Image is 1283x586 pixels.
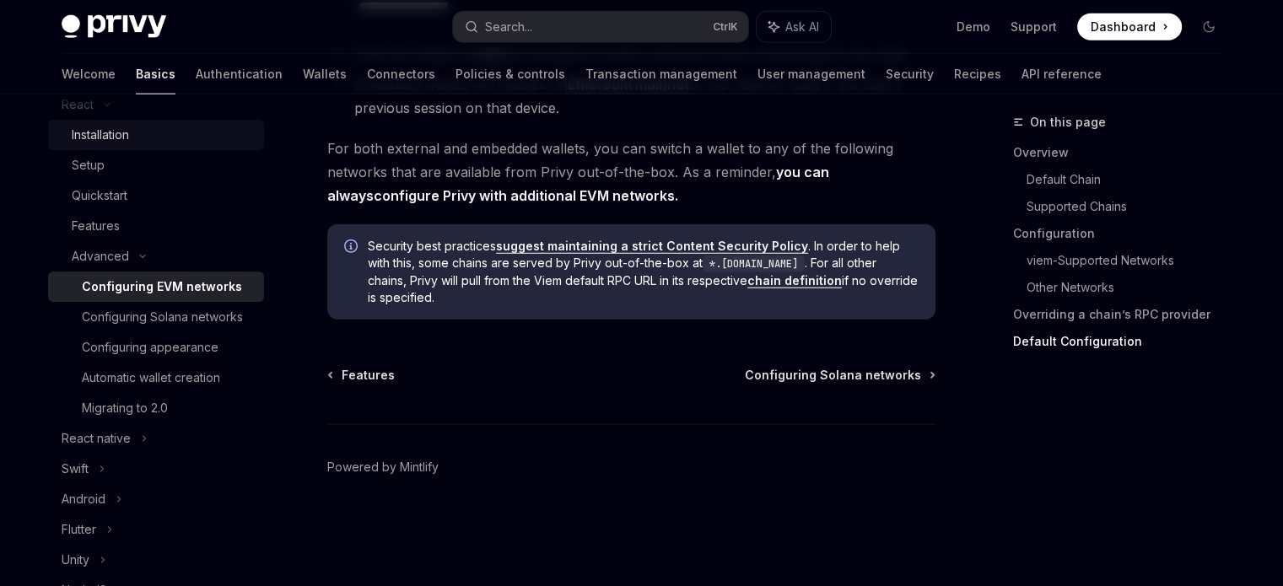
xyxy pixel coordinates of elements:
a: Other Networks [1027,274,1236,301]
div: Android [62,489,105,509]
a: Features [329,367,395,384]
code: *.[DOMAIN_NAME] [703,255,805,272]
a: Features [48,211,264,241]
a: Dashboard [1077,13,1182,40]
a: Default Chain [1027,166,1236,193]
span: Security best practices . In order to help with this, some chains are served by Privy out-of-the-... [368,238,919,306]
div: Quickstart [72,185,127,206]
a: Powered by Mintlify [327,459,439,476]
div: Unity [62,550,89,570]
a: User management [757,54,865,94]
a: Support [1011,19,1057,35]
div: Migrating to 2.0 [82,398,168,418]
a: Migrating to 2.0 [48,393,264,423]
div: Configuring appearance [82,337,218,358]
a: Setup [48,150,264,180]
a: Quickstart [48,180,264,211]
span: Features [342,367,395,384]
a: Transaction management [585,54,737,94]
span: For both external and embedded wallets, you can switch a wallet to any of the following networks ... [327,137,935,207]
button: Toggle dark mode [1195,13,1222,40]
a: Default Configuration [1013,328,1236,355]
a: suggest maintaining a strict Content Security Policy [496,239,808,254]
a: viem-Supported Networks [1027,247,1236,274]
a: Policies & controls [456,54,565,94]
span: On this page [1030,112,1106,132]
div: Search... [485,17,532,37]
div: Flutter [62,519,96,540]
a: Connectors [367,54,435,94]
strong: you can always . [327,164,829,205]
li: Embedded wallets will initialize on or the network used in the user’s previous session on that de... [327,73,935,120]
a: Supported Chains [1027,193,1236,220]
a: Configuring Solana networks [48,302,264,332]
a: Authentication [196,54,283,94]
a: Recipes [954,54,1001,94]
a: Configuration [1013,220,1236,247]
img: dark logo [62,15,166,39]
a: Overview [1013,139,1236,166]
span: Dashboard [1091,19,1156,35]
div: Swift [62,459,89,479]
div: React native [62,428,131,449]
a: Basics [136,54,175,94]
div: Setup [72,155,105,175]
a: Welcome [62,54,116,94]
div: Configuring Solana networks [82,307,243,327]
a: Overriding a chain’s RPC provider [1013,301,1236,328]
a: Configuring Solana networks [745,367,934,384]
a: Automatic wallet creation [48,363,264,393]
a: Installation [48,120,264,150]
div: Installation [72,125,129,145]
a: configure Privy with additional EVM networks [374,187,675,205]
a: Wallets [303,54,347,94]
span: Ctrl K [713,20,738,34]
svg: Info [344,239,361,256]
a: Configuring appearance [48,332,264,363]
button: Ask AI [757,12,831,42]
div: Automatic wallet creation [82,368,220,388]
a: Configuring EVM networks [48,271,264,302]
a: API reference [1022,54,1102,94]
div: Configuring EVM networks [82,277,242,297]
a: Security [886,54,934,94]
a: chain definition [747,273,842,288]
div: Features [72,216,120,236]
span: Ask AI [785,19,819,35]
a: Demo [957,19,990,35]
button: Search...CtrlK [453,12,748,42]
div: Advanced [72,246,129,266]
span: Configuring Solana networks [745,367,921,384]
